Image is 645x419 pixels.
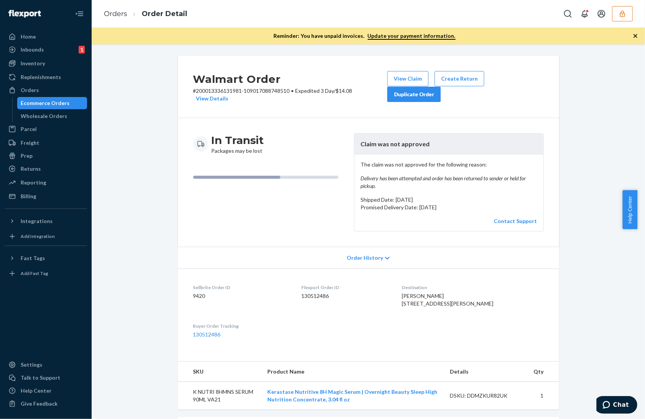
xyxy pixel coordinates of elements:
[368,32,456,40] a: Update your payment information.
[5,71,87,83] a: Replenishments
[450,392,522,400] div: DSKU: DDMZKUR82UK
[296,87,334,94] span: Expedited 3 Day
[193,284,289,291] dt: Sellbrite Order ID
[21,270,48,277] div: Add Fast Tag
[494,218,537,224] a: Contact Support
[261,362,444,382] th: Product Name
[360,196,537,204] p: Shipped Date: [DATE]
[21,165,41,173] div: Returns
[394,91,434,98] div: Duplicate Order
[597,396,637,415] iframe: Opens a widget where you can chat to one of our agents
[274,32,456,40] p: Reminder: You have unpaid invoices.
[193,292,289,300] dd: 9420
[21,99,70,107] div: Ecommerce Orders
[360,204,537,211] p: Promised Delivery Date: [DATE]
[8,10,41,18] img: Flexport logo
[5,215,87,227] button: Integrations
[444,362,528,382] th: Details
[5,359,87,371] a: Settings
[267,388,437,403] a: Kerastase Nutritive 8H Magic Serum | Overnight Beauty Sleep High Nutrition Concentrate, 3.04 fl oz
[21,86,39,94] div: Orders
[104,10,127,18] a: Orders
[301,284,390,291] dt: Flexport Order ID
[5,137,87,149] a: Freight
[212,133,264,147] h3: In Transit
[5,31,87,43] a: Home
[21,33,36,40] div: Home
[21,60,45,67] div: Inventory
[21,374,60,382] div: Talk to Support
[21,125,37,133] div: Parcel
[142,10,187,18] a: Order Detail
[5,84,87,96] a: Orders
[178,362,261,382] th: SKU
[5,176,87,189] a: Reporting
[21,112,68,120] div: Wholesale Orders
[402,293,493,307] span: [PERSON_NAME] [STREET_ADDRESS][PERSON_NAME]
[402,284,544,291] dt: Destination
[21,152,32,160] div: Prep
[354,134,543,155] header: Claim was not approved
[360,161,537,190] p: The claim was not approved for the following reason:
[5,372,87,384] button: Talk to Support
[5,385,87,397] a: Help Center
[527,382,559,410] td: 1
[193,331,221,338] a: 130512486
[5,163,87,175] a: Returns
[291,87,294,94] span: •
[98,3,193,25] ol: breadcrumbs
[17,97,87,109] a: Ecommerce Orders
[5,267,87,280] a: Add Fast Tag
[5,252,87,264] button: Fast Tags
[387,71,428,86] button: View Claim
[594,6,609,21] button: Open account menu
[21,179,46,186] div: Reporting
[21,254,45,262] div: Fast Tags
[527,362,559,382] th: Qty
[21,193,36,200] div: Billing
[72,6,87,21] button: Close Navigation
[577,6,592,21] button: Open notifications
[360,175,537,190] em: Delivery has been attempted and order has been returned to sender or held for pickup.
[435,71,484,86] button: Create Return
[21,233,55,239] div: Add Integration
[622,190,637,229] button: Help Center
[79,46,85,53] div: 1
[21,73,61,81] div: Replenishments
[193,95,229,102] button: View Details
[17,110,87,122] a: Wholesale Orders
[21,400,58,408] div: Give Feedback
[5,190,87,202] a: Billing
[387,87,441,102] button: Duplicate Order
[212,133,264,155] div: Packages may be lost
[5,44,87,56] a: Inbounds1
[21,46,44,53] div: Inbounds
[21,387,52,395] div: Help Center
[5,57,87,70] a: Inventory
[193,71,388,87] h2: Walmart Order
[560,6,575,21] button: Open Search Box
[347,254,383,262] span: Order History
[21,361,42,369] div: Settings
[193,323,289,329] dt: Buyer Order Tracking
[21,217,53,225] div: Integrations
[301,292,390,300] dd: 130512486
[5,150,87,162] a: Prep
[5,398,87,410] button: Give Feedback
[21,139,39,147] div: Freight
[193,87,388,102] p: # 200013336131981-109017088748510 / $14.08
[5,123,87,135] a: Parcel
[178,382,261,410] td: K NUTRI 8HMNS SERUM 90ML VA21
[5,230,87,243] a: Add Integration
